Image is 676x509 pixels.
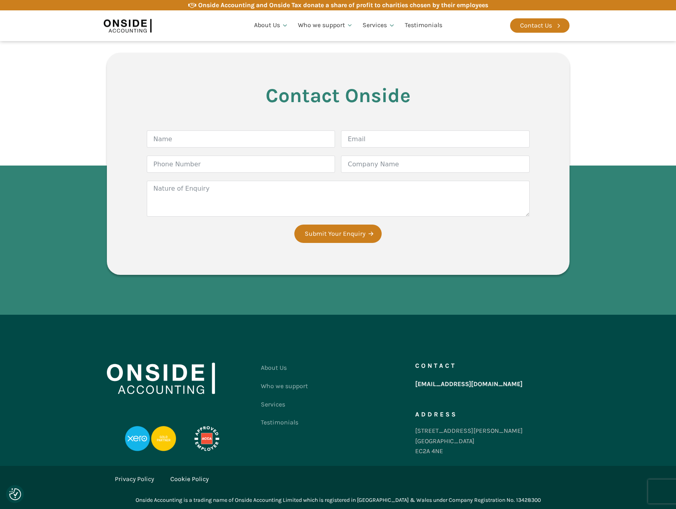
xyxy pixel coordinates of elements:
[107,363,215,394] img: Onside Accounting
[415,363,457,369] h5: Contact
[294,225,382,243] button: Submit Your Enquiry
[400,12,447,39] a: Testimonials
[249,12,293,39] a: About Us
[358,12,400,39] a: Services
[341,156,530,173] input: Company Name
[147,156,335,173] input: Phone Number
[510,18,570,33] a: Contact Us
[261,413,308,432] a: Testimonials
[415,411,457,418] h5: Address
[147,85,530,107] h3: Contact Onside
[261,395,308,414] a: Services
[104,16,152,35] img: Onside Accounting
[415,377,522,391] a: [EMAIL_ADDRESS][DOMAIN_NAME]
[415,426,523,456] div: [STREET_ADDRESS][PERSON_NAME] [GEOGRAPHIC_DATA] EC2A 4NE
[261,377,308,395] a: Who we support
[341,130,530,148] input: Email
[147,181,530,217] textarea: Nature of Enquiry
[520,20,552,31] div: Contact Us
[9,488,21,500] img: Revisit consent button
[136,496,541,505] div: Onside Accounting is a trading name of Onside Accounting Limited which is registered in [GEOGRAPH...
[147,130,335,148] input: Name
[293,12,358,39] a: Who we support
[9,488,21,500] button: Consent Preferences
[261,359,308,377] a: About Us
[184,426,229,452] img: APPROVED-EMPLOYER-PROFESSIONAL-DEVELOPMENT-REVERSED_LOGO
[170,474,209,484] a: Cookie Policy
[115,474,154,484] a: Privacy Policy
